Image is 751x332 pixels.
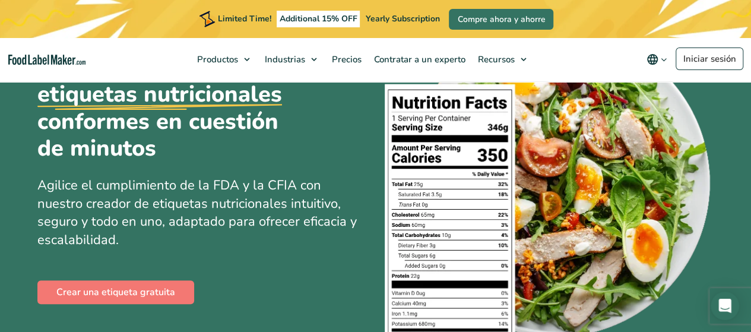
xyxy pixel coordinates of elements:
span: Productos [194,53,239,65]
a: Recursos [472,38,533,81]
span: Contratar a un experto [370,53,467,65]
span: Precios [328,53,363,65]
span: Limited Time! [218,13,271,24]
div: Open Intercom Messenger [711,292,739,320]
a: Iniciar sesión [676,48,743,70]
span: Yearly Subscription [365,13,439,24]
h1: Cree conformes en cuestión de minutos [37,54,310,162]
a: Precios [326,38,365,81]
a: Contratar a un experto [368,38,469,81]
span: Recursos [474,53,516,65]
a: Crear una etiqueta gratuita [37,280,194,304]
span: Additional 15% OFF [277,11,360,27]
span: Industrias [261,53,306,65]
a: Industrias [259,38,323,81]
u: etiquetas nutricionales [37,81,282,108]
span: Agilice el cumplimiento de la FDA y la CFIA con nuestro creador de etiquetas nutricionales intuit... [37,176,357,249]
a: Compre ahora y ahorre [449,9,553,30]
a: Productos [191,38,256,81]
